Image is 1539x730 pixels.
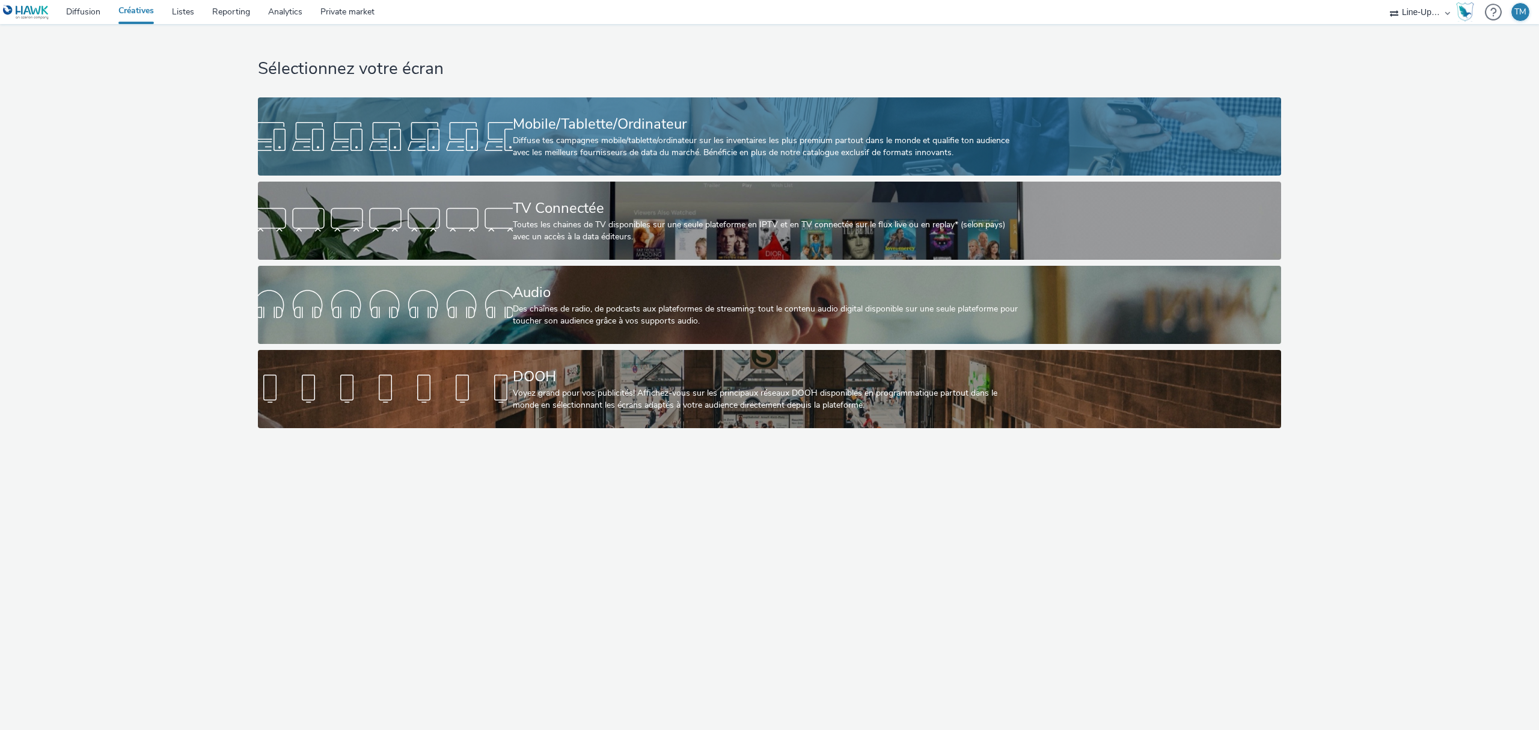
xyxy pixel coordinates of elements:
[258,350,1281,428] a: DOOHVoyez grand pour vos publicités! Affichez-vous sur les principaux réseaux DOOH disponibles en...
[513,366,1022,387] div: DOOH
[513,387,1022,412] div: Voyez grand pour vos publicités! Affichez-vous sur les principaux réseaux DOOH disponibles en pro...
[513,135,1022,159] div: Diffuse tes campagnes mobile/tablette/ordinateur sur les inventaires les plus premium partout dan...
[3,5,49,20] img: undefined Logo
[513,219,1022,244] div: Toutes les chaines de TV disponibles sur une seule plateforme en IPTV et en TV connectée sur le f...
[513,114,1022,135] div: Mobile/Tablette/Ordinateur
[1514,3,1526,21] div: TM
[1456,2,1474,22] img: Hawk Academy
[513,282,1022,303] div: Audio
[258,58,1281,81] h1: Sélectionnez votre écran
[258,182,1281,260] a: TV ConnectéeToutes les chaines de TV disponibles sur une seule plateforme en IPTV et en TV connec...
[513,303,1022,328] div: Des chaînes de radio, de podcasts aux plateformes de streaming: tout le contenu audio digital dis...
[258,97,1281,176] a: Mobile/Tablette/OrdinateurDiffuse tes campagnes mobile/tablette/ordinateur sur les inventaires le...
[1456,2,1479,22] a: Hawk Academy
[513,198,1022,219] div: TV Connectée
[258,266,1281,344] a: AudioDes chaînes de radio, de podcasts aux plateformes de streaming: tout le contenu audio digita...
